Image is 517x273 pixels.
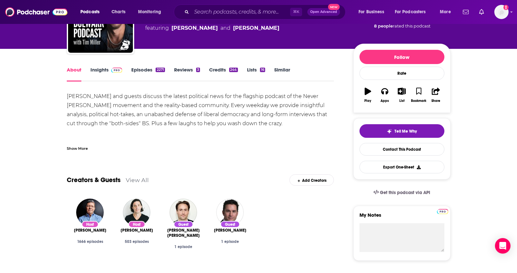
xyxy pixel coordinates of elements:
button: tell me why sparkleTell Me Why [359,124,444,138]
span: featuring [145,24,279,32]
button: Follow [359,50,444,64]
div: 1666 episodes [72,239,108,244]
button: open menu [391,7,435,17]
div: Host [128,221,145,228]
button: List [393,83,410,107]
span: [PERSON_NAME] [PERSON_NAME] [165,228,202,238]
button: Show profile menu [494,5,509,19]
div: 3 [196,68,200,72]
img: Podchaser - Follow, Share and Rate Podcasts [5,6,67,18]
div: 244 [229,68,238,72]
a: Show notifications dropdown [460,6,471,17]
button: open menu [435,7,459,17]
a: David Wallace Wells [165,228,202,238]
a: Charts [107,7,129,17]
div: [PERSON_NAME] and guests discuss the latest political news for the flagship podcast of the Never ... [67,92,334,155]
a: Tim Miller [233,24,279,32]
button: Apps [376,83,393,107]
img: Scott Lincicome [216,199,244,226]
span: New [328,4,340,10]
div: 1 episode [212,239,248,244]
a: Charlie Sykes [171,24,218,32]
div: Guest [220,221,240,228]
div: Host [82,221,99,228]
span: Charts [112,7,125,16]
a: Get this podcast via API [368,185,436,201]
div: Play [364,99,371,103]
img: Podchaser Pro [111,68,123,73]
a: View All [126,177,149,183]
img: Tim Miller [123,199,150,226]
a: Similar [274,67,290,82]
a: Contact This Podcast [359,143,444,156]
img: Podchaser Pro [437,209,448,214]
a: Episodes2271 [131,67,165,82]
div: Rate [359,67,444,80]
button: Play [359,83,376,107]
a: Lists16 [247,67,265,82]
span: [PERSON_NAME] [121,228,153,233]
span: More [440,7,451,16]
a: About [67,67,81,82]
div: 16 [260,68,265,72]
a: InsightsPodchaser Pro [90,67,123,82]
span: [PERSON_NAME] [214,228,246,233]
div: Add Creators [289,174,334,186]
a: Credits244 [209,67,238,82]
input: Search podcasts, credits, & more... [192,7,290,17]
button: open menu [134,7,170,17]
img: David Wallace Wells [170,199,197,226]
div: Guest [174,221,193,228]
svg: Add a profile image [503,5,509,10]
div: 503 episodes [119,239,155,244]
div: 1 episode [165,245,202,249]
span: [PERSON_NAME] [74,228,106,233]
button: Open AdvancedNew [307,8,340,16]
span: For Podcasters [395,7,426,16]
span: Get this podcast via API [380,190,430,195]
label: My Notes [359,212,444,223]
span: Tell Me Why [394,129,417,134]
button: Export One-Sheet [359,161,444,173]
div: Open Intercom Messenger [495,238,511,254]
button: Bookmark [410,83,427,107]
div: A daily podcast [145,16,279,32]
div: List [399,99,405,103]
span: Podcasts [80,7,100,16]
span: 8 people [374,24,393,28]
a: Tim Miller [121,228,153,233]
span: and [220,24,230,32]
div: Apps [381,99,389,103]
a: Creators & Guests [67,176,121,184]
div: Search podcasts, credits, & more... [180,5,352,19]
span: Logged in as kochristina [494,5,509,19]
a: Charlie Sykes [74,228,106,233]
img: Charlie Sykes [76,199,104,226]
span: Monitoring [138,7,161,16]
div: Share [431,99,440,103]
img: User Profile [494,5,509,19]
button: open menu [76,7,108,17]
div: Bookmark [411,99,426,103]
a: Scott Lincicome [214,228,246,233]
span: rated this podcast [393,24,430,28]
span: For Business [358,7,384,16]
img: tell me why sparkle [387,129,392,134]
a: Show notifications dropdown [476,6,487,17]
span: Open Advanced [310,10,337,14]
button: Share [427,83,444,107]
a: Pro website [437,208,448,214]
a: Reviews3 [174,67,200,82]
div: 2271 [156,68,165,72]
button: open menu [354,7,392,17]
span: ⌘ K [290,8,302,16]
